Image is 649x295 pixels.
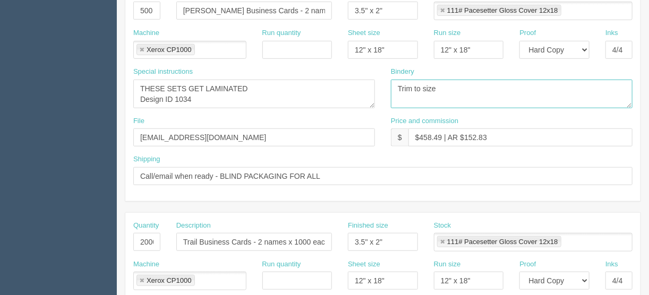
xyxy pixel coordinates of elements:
[447,7,558,14] div: 111# Pacesetter Gloss Cover 12x18
[434,259,461,270] label: Run size
[391,67,414,77] label: Bindery
[447,238,558,245] div: 111# Pacesetter Gloss Cover 12x18
[262,259,301,270] label: Run quantity
[147,46,192,53] div: Xerox CP1000
[519,28,536,38] label: Proof
[133,154,160,164] label: Shipping
[133,80,375,108] textarea: THESE SETS GET LAMINATED Design ID 1034
[348,259,380,270] label: Sheet size
[391,116,458,126] label: Price and commission
[434,221,451,231] label: Stock
[434,28,461,38] label: Run size
[147,277,192,284] div: Xerox CP1000
[391,128,408,146] div: $
[133,221,159,231] label: Quantity
[605,259,618,270] label: Inks
[348,221,388,231] label: Finished size
[262,28,301,38] label: Run quantity
[133,28,159,38] label: Machine
[176,221,211,231] label: Description
[133,116,144,126] label: File
[605,28,618,38] label: Inks
[391,80,633,108] textarea: ARB - 5 mil soft touch [PERSON_NAME] and trim to size ($52.73)
[133,67,193,77] label: Special instructions
[133,259,159,270] label: Machine
[348,28,380,38] label: Sheet size
[519,259,536,270] label: Proof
